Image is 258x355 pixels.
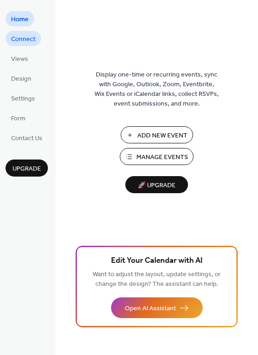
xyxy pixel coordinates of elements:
span: Open AI Assistant [125,304,176,314]
span: Home [11,15,29,24]
button: 🚀 Upgrade [125,176,188,193]
button: Upgrade [6,160,48,177]
span: Settings [11,94,35,104]
span: Contact Us [11,134,42,143]
span: Add New Event [137,131,188,141]
span: Form [11,114,25,124]
button: Open AI Assistant [111,297,203,318]
span: Manage Events [136,153,188,162]
span: Upgrade [12,164,41,174]
span: Display one-time or recurring events, sync with Google, Outlook, Zoom, Eventbrite, Wix Events or ... [94,70,219,109]
button: Manage Events [120,148,193,165]
span: Design [11,74,31,84]
a: Settings [6,90,41,106]
a: Contact Us [6,130,48,145]
a: Home [6,11,34,26]
a: Connect [6,31,41,46]
a: Design [6,71,37,86]
span: Views [11,54,28,64]
a: Views [6,51,34,66]
span: Want to adjust the layout, update settings, or change the design? The assistant can help. [93,268,221,290]
span: 🚀 Upgrade [131,179,182,192]
span: Edit Your Calendar with AI [111,254,203,267]
button: Add New Event [121,126,193,143]
span: Connect [11,35,35,44]
a: Form [6,110,31,125]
